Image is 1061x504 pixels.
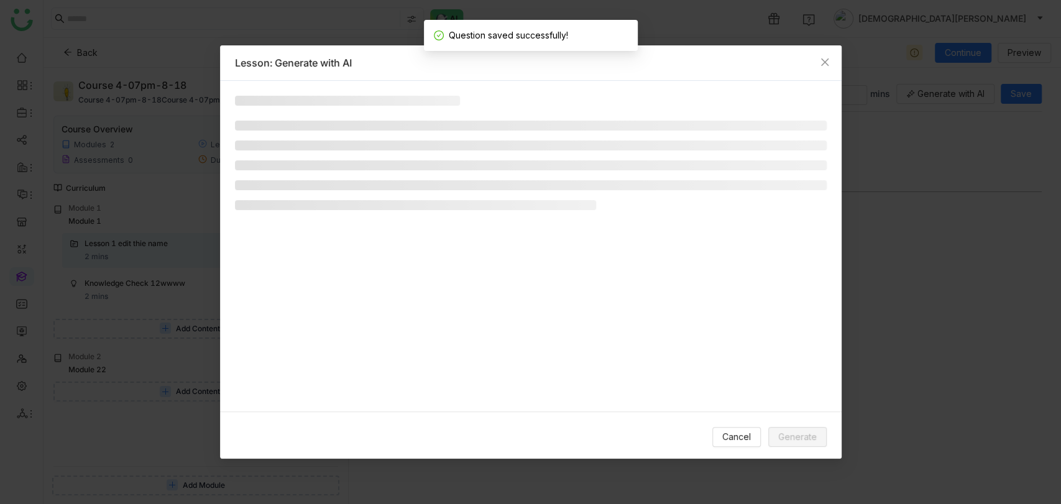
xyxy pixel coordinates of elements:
span: Cancel [722,430,751,444]
button: Generate [768,427,827,447]
button: Cancel [712,427,761,447]
button: Close [808,45,842,79]
div: Lesson: Generate with AI [235,55,827,70]
span: Question saved successfully! [449,30,568,40]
